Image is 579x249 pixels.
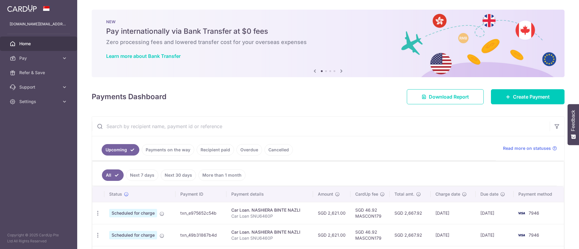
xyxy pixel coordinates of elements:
img: Bank Card [515,210,527,217]
a: Learn more about Bank Transfer [106,53,181,59]
img: Bank transfer banner [92,10,565,77]
input: Search by recipient name, payment id or reference [92,117,550,136]
span: 7946 [529,232,539,238]
span: Home [19,41,59,47]
td: SGD 46.92 MASCON179 [350,224,390,246]
span: Create Payment [513,93,550,100]
span: Scheduled for charge [109,209,157,217]
p: Car Loan SNU6460P [231,235,308,241]
a: Create Payment [491,89,565,104]
a: Next 7 days [126,169,158,181]
p: Car Loan SNU6460P [231,213,308,219]
td: SGD 46.92 MASCON179 [350,202,390,224]
th: Payment details [226,186,313,202]
div: Car Loan. NASHIERA BINTE NAZLI [231,207,308,213]
a: Read more on statuses [503,145,557,151]
p: [DOMAIN_NAME][EMAIL_ADDRESS][DOMAIN_NAME] [10,21,68,27]
iframe: Opens a widget where you can find more information [540,231,573,246]
td: txn_49b31867b4d [176,224,226,246]
span: Pay [19,55,59,61]
span: Support [19,84,59,90]
span: Feedback [571,110,576,131]
span: Due date [480,191,498,197]
span: Charge date [435,191,460,197]
a: Next 30 days [161,169,196,181]
span: Scheduled for charge [109,231,157,239]
h6: Zero processing fees and lowered transfer cost for your overseas expenses [106,39,550,46]
td: txn_e975652c54b [176,202,226,224]
span: Status [109,191,122,197]
span: Total amt. [394,191,414,197]
span: Amount [318,191,333,197]
a: Cancelled [264,144,293,156]
td: [DATE] [431,202,476,224]
td: SGD 2,667.92 [390,202,431,224]
a: Upcoming [102,144,139,156]
td: SGD 2,667.92 [390,224,431,246]
p: NEW [106,19,550,24]
th: Payment method [514,186,564,202]
td: SGD 2,621.00 [313,224,350,246]
a: Overdue [236,144,262,156]
button: Feedback - Show survey [568,104,579,145]
a: All [102,169,124,181]
div: Car Loan. NASHIERA BINTE NAZLI [231,229,308,235]
span: Settings [19,99,59,105]
a: Recipient paid [197,144,234,156]
span: Read more on statuses [503,145,551,151]
span: CardUp fee [355,191,378,197]
span: 7946 [529,210,539,216]
td: [DATE] [476,224,513,246]
a: Download Report [407,89,484,104]
td: [DATE] [431,224,476,246]
img: CardUp [7,5,37,12]
img: Bank Card [515,232,527,239]
td: SGD 2,621.00 [313,202,350,224]
span: Download Report [429,93,469,100]
a: Payments on the way [142,144,194,156]
h5: Pay internationally via Bank Transfer at $0 fees [106,27,550,36]
span: Refer & Save [19,70,59,76]
h4: Payments Dashboard [92,91,166,102]
th: Payment ID [176,186,226,202]
td: [DATE] [476,202,513,224]
a: More than 1 month [198,169,245,181]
